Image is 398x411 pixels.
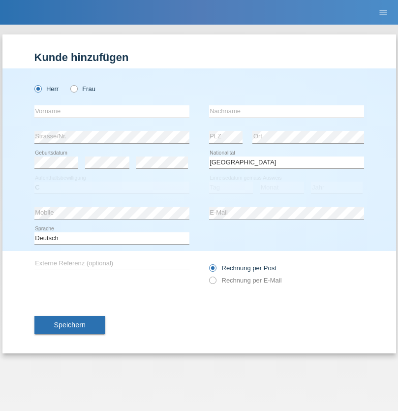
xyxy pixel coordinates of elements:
label: Frau [70,85,95,93]
label: Herr [34,85,59,93]
a: menu [373,9,393,15]
span: Speichern [54,321,86,329]
input: Herr [34,85,41,92]
label: Rechnung per E-Mail [209,277,282,284]
input: Rechnung per Post [209,264,215,277]
button: Speichern [34,316,105,335]
input: Frau [70,85,77,92]
input: Rechnung per E-Mail [209,277,215,289]
i: menu [378,8,388,18]
label: Rechnung per Post [209,264,276,272]
h1: Kunde hinzufügen [34,51,364,63]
